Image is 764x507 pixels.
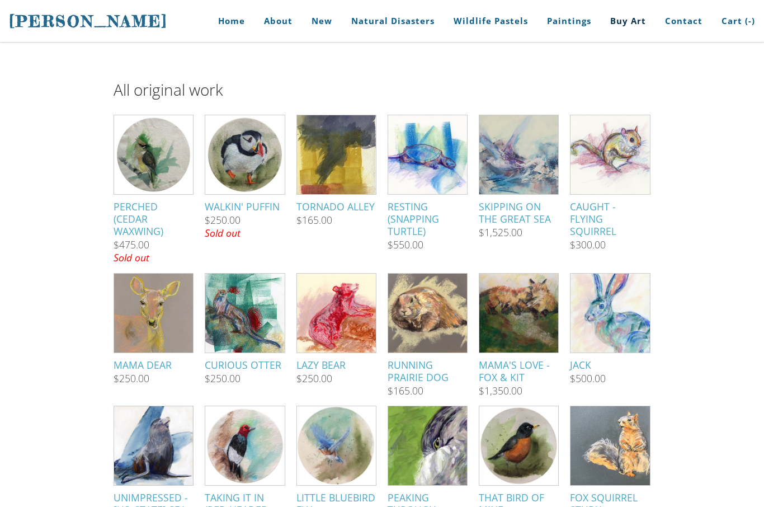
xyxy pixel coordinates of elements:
span: - [748,15,752,26]
img: s334435911736366985_p402_i1_w1600.jpeg [388,406,467,485]
div: Mama Dear [114,359,194,371]
a: Jack [570,273,650,371]
div: $165.00 [296,215,332,226]
img: s334435911736366985_p348_i2_w497.jpeg [205,259,284,368]
div: $300.00 [570,240,606,250]
div: Mama's Love - Fox & Kit [479,359,559,383]
h2: All original work [114,82,650,97]
div: $250.00 [114,374,149,384]
a: Perched (Cedar Waxwing) [114,115,194,237]
div: Tornado alley [296,200,376,213]
p: Sold out [114,250,194,265]
img: s334435911736366985_p407_i1_w1500.jpeg [558,406,663,485]
img: s334435911736366985_p321_i1_w640.jpeg [381,115,474,194]
div: Resting (Snapping Turtle) [388,200,468,237]
div: $250.00 [296,374,332,384]
div: $250.00 [205,215,240,226]
img: s334435911736366985_p349_i3_w640.jpeg [297,262,376,364]
img: s334435911736366985_p399_i4_w1500.jpeg [205,406,284,485]
img: s334435911736366985_p346_i4_w555.jpeg [114,263,193,363]
div: $165.00 [388,386,423,396]
img: s334435911736366985_p397_i2_w1200.jpeg [114,115,193,194]
div: Curious Otter [205,359,285,371]
a: Mama's Love - Fox & Kit [479,273,559,383]
div: Skipping on the Great Sea [479,200,559,225]
img: s334435911736366985_p406_i4_w1500.jpeg [479,406,558,485]
img: s334435911736366985_p333_i2_w640.jpeg [553,115,668,194]
img: s334435911736366985_p327_i2_w807.jpeg [469,115,569,194]
div: $475.00 [114,240,149,250]
div: Running Prairie Dog [388,359,468,383]
div: Caught - Flying Squirrel [570,200,650,237]
div: $1,525.00 [479,228,522,238]
a: Lazy Bear [296,273,376,371]
div: $250.00 [205,374,240,384]
img: s334435911736366985_p362_i1_w640.jpeg [467,274,570,353]
a: Running Prairie Dog [388,273,468,383]
a: Skipping on the Great Sea [479,115,559,225]
div: Lazy Bear [296,359,376,371]
a: Walkin' Puffin [205,115,285,213]
a: Caught - Flying Squirrel [570,115,650,237]
img: s334435911736366985_p400_i6_w1728.jpeg [296,406,376,485]
span: [PERSON_NAME] [9,12,168,31]
div: Walkin' Puffin [205,200,285,213]
p: Sold out [205,226,285,240]
img: s334435911736366985_p368_i1_w640.jpeg [570,264,649,363]
img: s334435911736366985_p398_i1_w2000.jpeg [114,406,193,485]
a: Mama Dear [114,273,194,371]
div: $500.00 [570,374,606,384]
a: [PERSON_NAME] [9,11,168,32]
div: Perched (Cedar Waxwing) [114,200,194,237]
img: s334435911736366985_p396_i2_w1200.jpeg [205,115,285,194]
img: s334435911736366985_p358_i3_w640.jpeg [372,274,483,353]
a: Resting (Snapping Turtle) [388,115,468,237]
a: Tornado alley [296,115,376,213]
div: $550.00 [388,240,423,250]
div: Jack [570,359,650,371]
a: Curious Otter [205,273,285,371]
img: s334435911736366985_p286_i1_w640.jpeg [297,99,376,210]
div: $1,350.00 [479,386,522,396]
